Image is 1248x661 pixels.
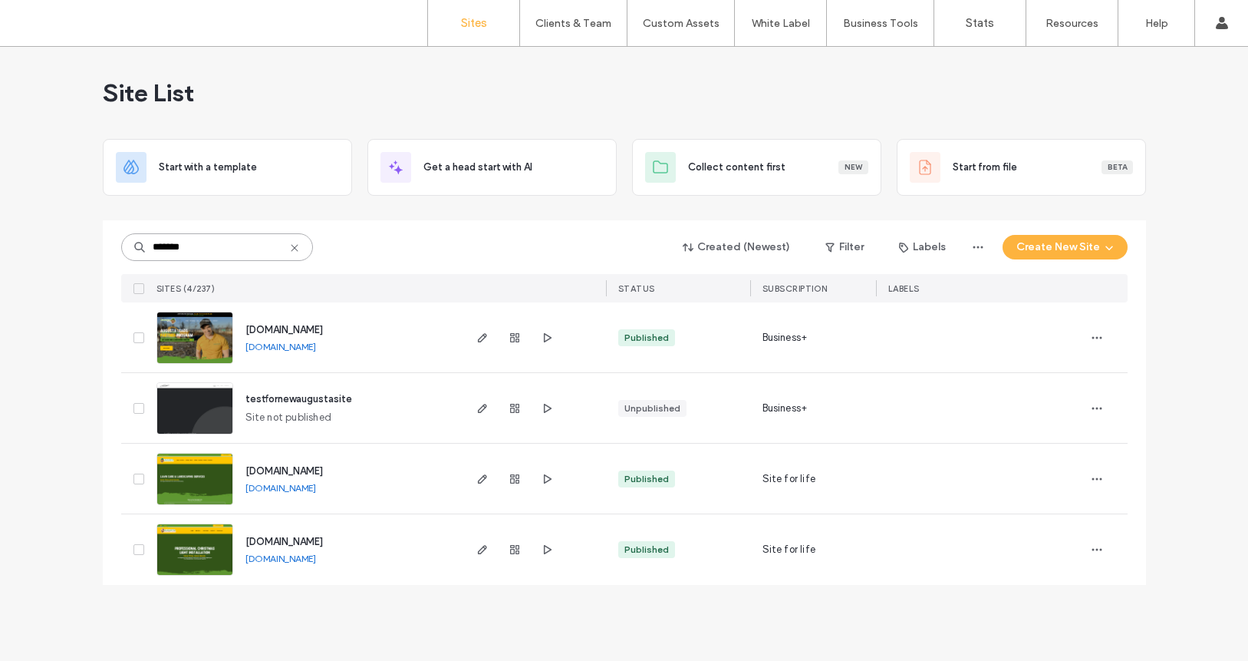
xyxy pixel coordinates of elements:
button: Filter [810,235,879,259]
span: LABELS [888,283,920,294]
div: Published [624,472,669,486]
span: Help [35,11,67,25]
div: Collect content firstNew [632,139,881,196]
span: Site for life [762,471,816,487]
label: Sites [461,16,487,30]
label: Business Tools [843,17,918,30]
div: Beta [1101,160,1133,174]
span: Business+ [762,330,808,345]
div: Published [624,331,669,345]
button: Create New Site [1003,235,1128,259]
a: [DOMAIN_NAME] [245,324,323,335]
span: Site List [103,78,194,108]
button: Labels [885,235,960,259]
label: White Label [752,17,810,30]
div: Start with a template [103,139,352,196]
span: Collect content first [688,160,785,175]
a: [DOMAIN_NAME] [245,553,316,564]
label: Stats [966,16,994,30]
button: Created (Newest) [670,235,804,259]
div: New [838,160,868,174]
a: [DOMAIN_NAME] [245,482,316,494]
span: Get a head start with AI [423,160,532,175]
span: STATUS [618,283,655,294]
span: Business+ [762,401,808,416]
span: SITES (4/237) [156,283,216,294]
span: Site not published [245,410,332,425]
a: [DOMAIN_NAME] [245,465,323,477]
label: Custom Assets [643,17,719,30]
span: Site for life [762,542,816,557]
span: Start from file [953,160,1017,175]
a: testfornewaugustasite [245,393,352,405]
div: Get a head start with AI [367,139,617,196]
a: [DOMAIN_NAME] [245,341,316,352]
span: Start with a template [159,160,257,175]
label: Resources [1045,17,1098,30]
span: SUBSCRIPTION [762,283,828,294]
label: Clients & Team [535,17,611,30]
label: Help [1145,17,1168,30]
a: [DOMAIN_NAME] [245,536,323,547]
div: Published [624,543,669,557]
div: Start from fileBeta [897,139,1146,196]
div: Unpublished [624,402,680,415]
